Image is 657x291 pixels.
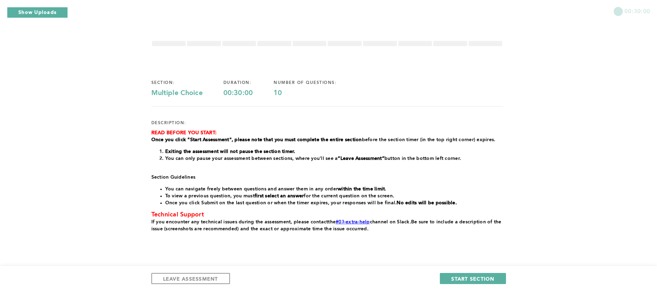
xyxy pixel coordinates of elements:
button: START SECTION [440,273,506,284]
div: duration: [223,80,274,86]
p: Section Guidelines [151,174,503,181]
p: before the section timer (in the top right corner) expires. [151,136,503,143]
span: To view a previous question, you must [165,194,255,198]
span: You can navigate freely between questions and answer them in any order [165,187,338,191]
span: Technical Support [151,212,204,218]
strong: first select an answer [255,194,304,198]
span: If you encounter any technical issues during the assessment, please contact [151,220,328,224]
strong: No edits will be possible. [397,200,457,205]
span: . [410,220,411,224]
span: . [385,187,386,191]
strong: “Leave Assessment” [338,156,384,161]
strong: Exiting the assessment will not pause the section timer. [165,149,295,154]
div: section: [151,80,223,86]
span: Once you click Submit on the last question or when the timer expires, your responses will be final. [165,200,397,205]
span: LEAVE ASSESSMENT [163,275,218,282]
div: 00:30:00 [223,89,274,97]
div: description: [151,120,186,126]
span: START SECTION [451,275,494,282]
button: LEAVE ASSESSMENT [151,273,230,284]
strong: within the time limit [338,187,385,191]
button: Show Uploads [7,7,68,18]
div: Multiple Choice [151,89,223,97]
span: for the current question on the screen. [304,194,394,198]
strong: Once you click "Start Assessment", please note that you must complete the entire section [151,137,362,142]
p: the channel on Slack Be sure to include a description of the issue (screenshots are recommended) ... [151,219,503,232]
div: 10 [274,89,357,97]
li: You can only pause your assessment between sections, where you'll see a button in the bottom left... [165,155,503,162]
a: #03-extra-help [336,220,370,224]
div: number of questions: [274,80,357,86]
strong: READ BEFORE YOU START: [151,130,217,135]
span: 00:30:00 [624,7,650,15]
